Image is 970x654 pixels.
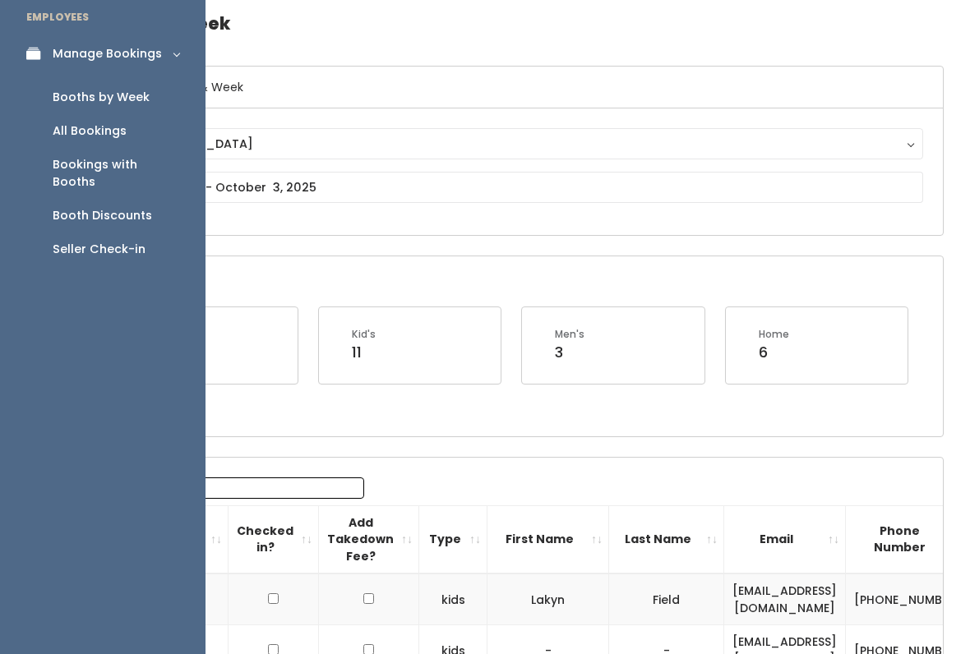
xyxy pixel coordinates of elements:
td: kids [419,573,487,625]
div: Booth Discounts [53,207,152,224]
th: Email: activate to sort column ascending [724,505,846,573]
div: Kid's [352,327,376,342]
th: Phone Number: activate to sort column ascending [846,505,970,573]
div: Booths by Week [53,89,150,106]
div: Manage Bookings [53,45,162,62]
div: Home [759,327,789,342]
h6: Select Location & Week [85,67,943,108]
div: 6 [759,342,789,363]
label: Search: [95,477,364,499]
th: Type: activate to sort column ascending [419,505,487,573]
th: Checked in?: activate to sort column ascending [229,505,319,573]
th: Last Name: activate to sort column ascending [609,505,724,573]
td: Lakyn [487,573,609,625]
div: Seller Check-in [53,241,145,258]
th: First Name: activate to sort column ascending [487,505,609,573]
td: [PHONE_NUMBER] [846,573,970,625]
div: 11 [352,342,376,363]
div: [GEOGRAPHIC_DATA] [120,135,908,153]
input: Search: [155,477,364,499]
th: Add Takedown Fee?: activate to sort column ascending [319,505,419,573]
div: Bookings with Booths [53,156,179,191]
td: [EMAIL_ADDRESS][DOMAIN_NAME] [724,573,846,625]
input: September 27 - October 3, 2025 [104,172,923,203]
button: [GEOGRAPHIC_DATA] [104,128,923,159]
div: 3 [555,342,584,363]
div: Men's [555,327,584,342]
td: Field [609,573,724,625]
div: All Bookings [53,122,127,140]
h4: Booths by Week [84,1,944,46]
